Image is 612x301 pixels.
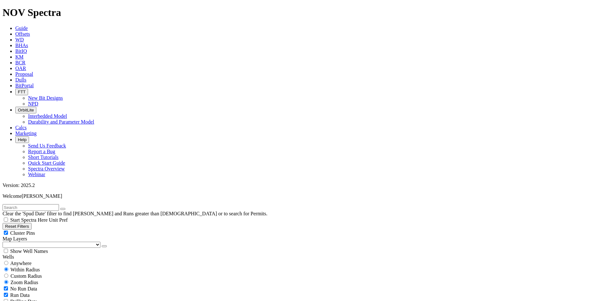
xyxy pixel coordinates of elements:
[15,71,33,77] a: Proposal
[49,217,68,223] span: Unit Pref
[15,83,34,88] a: BitPortal
[15,43,28,48] a: BHAs
[28,160,65,166] a: Quick Start Guide
[11,267,40,272] span: Within Radius
[15,54,24,60] a: KM
[3,183,609,188] div: Version: 2025.2
[3,193,609,199] p: Welcome
[3,211,267,216] span: Clear the 'Spud Date' filter to find [PERSON_NAME] and Runs greater than [DEMOGRAPHIC_DATA] or to...
[10,230,35,236] span: Cluster Pins
[15,31,30,37] a: Offsets
[3,204,59,211] input: Search
[15,89,28,95] button: FTT
[28,101,38,106] a: NPD
[28,143,66,148] a: Send Us Feedback
[10,217,47,223] span: Start Spectra Here
[18,108,34,112] span: OrbitLite
[28,119,94,125] a: Durability and Parameter Model
[3,236,27,241] span: Map Layers
[4,218,8,222] input: Start Spectra Here
[15,125,27,130] a: Calcs
[15,107,36,113] button: OrbitLite
[28,95,63,101] a: New Bit Designs
[28,172,45,177] a: Webinar
[15,77,26,82] a: Dulls
[28,154,59,160] a: Short Tutorials
[3,254,609,260] div: Wells
[10,286,37,291] span: No Run Data
[10,248,48,254] span: Show Well Names
[10,261,32,266] span: Anywhere
[15,25,28,31] a: Guide
[22,193,62,199] span: [PERSON_NAME]
[15,66,26,71] a: OAR
[11,273,42,279] span: Custom Radius
[3,223,32,230] button: Reset Filters
[28,113,67,119] a: Interbedded Model
[10,292,30,298] span: Run Data
[15,131,37,136] a: Marketing
[3,7,609,18] h1: NOV Spectra
[15,37,24,42] a: WD
[15,48,27,54] a: BitIQ
[18,137,26,142] span: Help
[15,60,25,65] a: BCR
[11,280,38,285] span: Zoom Radius
[15,136,29,143] button: Help
[28,166,65,171] a: Spectra Overview
[28,149,55,154] a: Report a Bug
[18,90,25,94] span: FTT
